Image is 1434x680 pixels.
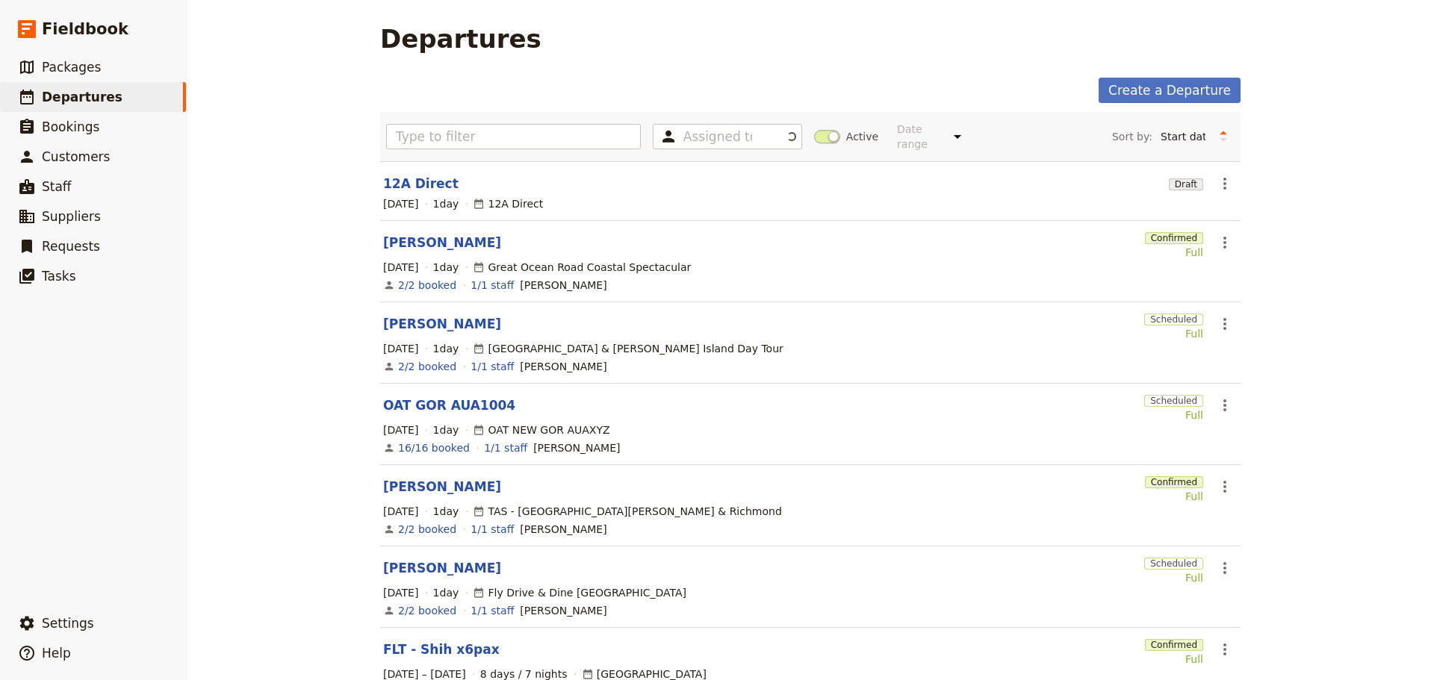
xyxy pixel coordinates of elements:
[398,440,470,455] a: View the bookings for this departure
[398,522,456,537] a: View the bookings for this departure
[1144,558,1203,570] span: Scheduled
[1145,652,1203,667] div: Full
[1144,570,1203,585] div: Full
[1144,314,1203,325] span: Scheduled
[471,359,514,374] a: 1/1 staff
[484,440,527,455] a: 1/1 staff
[383,196,418,211] span: [DATE]
[433,341,459,356] span: 1 day
[1112,129,1152,144] span: Sort by:
[398,359,456,374] a: View the bookings for this departure
[1145,476,1203,488] span: Confirmed
[42,239,100,254] span: Requests
[1212,474,1238,499] button: Actions
[433,585,459,600] span: 1 day
[471,278,514,293] a: 1/1 staff
[383,585,418,600] span: [DATE]
[42,60,101,75] span: Packages
[1145,489,1203,504] div: Full
[1144,326,1203,341] div: Full
[383,504,418,519] span: [DATE]
[471,603,514,618] a: 1/1 staff
[1212,637,1238,662] button: Actions
[398,278,456,293] a: View the bookings for this departure
[383,234,501,252] a: [PERSON_NAME]
[473,260,691,275] div: Great Ocean Road Coastal Spectacular
[383,175,459,193] a: 12A Direct
[42,179,72,194] span: Staff
[1212,311,1238,337] button: Actions
[383,341,418,356] span: [DATE]
[1144,395,1203,407] span: Scheduled
[380,24,541,54] h1: Departures
[1145,245,1203,260] div: Full
[433,422,459,437] span: 1 day
[1154,125,1212,148] select: Sort by:
[1099,78,1241,103] a: Create a Departure
[383,478,501,496] a: [PERSON_NAME]
[520,359,606,374] span: Steve Blenheim
[520,278,606,293] span: Cory Corbett
[433,260,459,275] span: 1 day
[1212,555,1238,581] button: Actions
[1144,408,1203,422] div: Full
[42,149,110,164] span: Customers
[398,603,456,618] a: View the bookings for this departure
[42,90,122,105] span: Departures
[383,422,418,437] span: [DATE]
[846,129,878,144] span: Active
[1145,232,1203,244] span: Confirmed
[533,440,620,455] span: Cory Corbett
[383,260,418,275] span: [DATE]
[1212,393,1238,418] button: Actions
[383,396,515,414] a: OAT GOR AUA1004
[1169,178,1203,190] span: Draft
[471,522,514,537] a: 1/1 staff
[473,341,783,356] div: [GEOGRAPHIC_DATA] & [PERSON_NAME] Island Day Tour
[683,128,752,146] input: Assigned to
[520,603,606,618] span: Luis Peres
[42,18,128,40] span: Fieldbook
[42,616,94,631] span: Settings
[42,646,71,661] span: Help
[42,119,99,134] span: Bookings
[42,269,76,284] span: Tasks
[1145,639,1203,651] span: Confirmed
[386,124,641,149] input: Type to filter
[433,196,459,211] span: 1 day
[1212,230,1238,255] button: Actions
[42,209,101,224] span: Suppliers
[383,315,501,333] a: [PERSON_NAME]
[383,559,501,577] a: [PERSON_NAME]
[473,585,686,600] div: Fly Drive & Dine [GEOGRAPHIC_DATA]
[520,522,606,537] span: Jen Collins
[433,504,459,519] span: 1 day
[473,196,543,211] div: 12A Direct
[473,422,609,437] div: OAT NEW GOR AUAXYZ
[383,640,500,658] a: FLT - Shih x6pax
[1212,125,1235,148] button: Change sort direction
[473,504,781,519] div: TAS - [GEOGRAPHIC_DATA][PERSON_NAME] & Richmond
[1212,171,1238,196] button: Actions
